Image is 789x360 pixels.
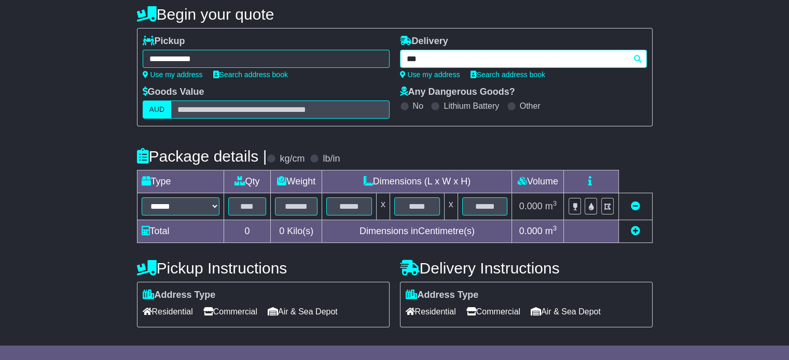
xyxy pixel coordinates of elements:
label: Any Dangerous Goods? [400,87,515,98]
td: Total [137,220,224,243]
label: kg/cm [280,153,304,165]
td: Kilo(s) [271,220,322,243]
span: Commercial [466,304,520,320]
a: Add new item [631,226,640,236]
label: Address Type [143,290,216,301]
span: m [545,201,557,211]
sup: 3 [553,199,557,207]
a: Search address book [470,70,545,79]
td: Volume [512,170,564,193]
typeahead: Please provide city [400,50,647,68]
label: Address Type [406,290,479,301]
span: Residential [406,304,456,320]
span: 0.000 [519,201,543,211]
label: Goods Value [143,87,204,98]
td: x [444,193,458,220]
td: 0 [224,220,271,243]
label: No [413,101,423,111]
h4: Delivery Instructions [400,260,653,277]
h4: Pickup Instructions [137,260,390,277]
a: Remove this item [631,201,640,211]
span: Air & Sea Depot [531,304,601,320]
label: Lithium Battery [444,101,499,111]
td: Qty [224,170,271,193]
label: AUD [143,100,172,119]
td: Type [137,170,224,193]
span: Commercial [203,304,257,320]
span: 0.000 [519,226,543,236]
span: m [545,226,557,236]
label: Other [520,101,541,111]
td: Weight [271,170,322,193]
span: Air & Sea Depot [268,304,338,320]
td: x [376,193,390,220]
td: Dimensions (L x W x H) [322,170,512,193]
sup: 3 [553,224,557,232]
h4: Package details | [137,148,267,165]
a: Use my address [400,70,460,79]
h4: Begin your quote [137,6,653,23]
label: Delivery [400,36,448,47]
a: Use my address [143,70,203,79]
label: lb/in [323,153,340,165]
td: Dimensions in Centimetre(s) [322,220,512,243]
label: Pickup [143,36,185,47]
span: Residential [143,304,193,320]
a: Search address book [213,70,288,79]
span: 0 [279,226,284,236]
